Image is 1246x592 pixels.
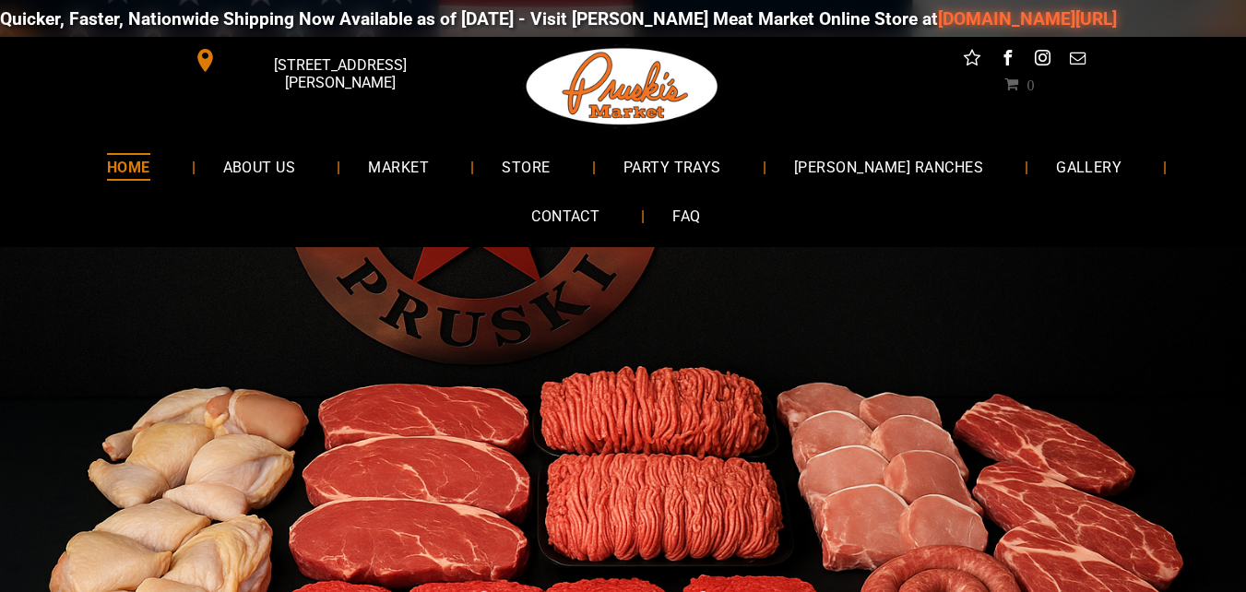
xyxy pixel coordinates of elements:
a: instagram [1030,46,1054,75]
a: CONTACT [504,192,627,241]
a: PARTY TRAYS [596,142,749,191]
a: STORE [474,142,577,191]
a: HOME [79,142,178,191]
a: [STREET_ADDRESS][PERSON_NAME] [181,46,463,75]
a: email [1065,46,1089,75]
a: facebook [995,46,1019,75]
a: [PERSON_NAME] RANCHES [766,142,1011,191]
span: 0 [1026,77,1034,91]
a: MARKET [340,142,457,191]
a: ABOUT US [196,142,324,191]
a: Social network [960,46,984,75]
a: FAQ [645,192,728,241]
a: GALLERY [1028,142,1149,191]
img: Pruski-s+Market+HQ+Logo2-259w.png [523,37,722,136]
span: [STREET_ADDRESS][PERSON_NAME] [220,47,458,101]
